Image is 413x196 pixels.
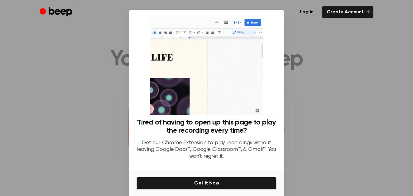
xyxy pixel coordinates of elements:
[295,6,318,18] a: Log in
[150,17,262,115] img: Beep extension in action
[136,177,277,190] button: Get It Now
[40,6,74,18] a: Beep
[136,140,277,160] p: Get our Chrome Extension to play recordings without leaving Google Docs™, Google Classroom™, & Gm...
[322,6,373,18] a: Create Account
[136,118,277,135] h3: Tired of having to open up this page to play the recording every time?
